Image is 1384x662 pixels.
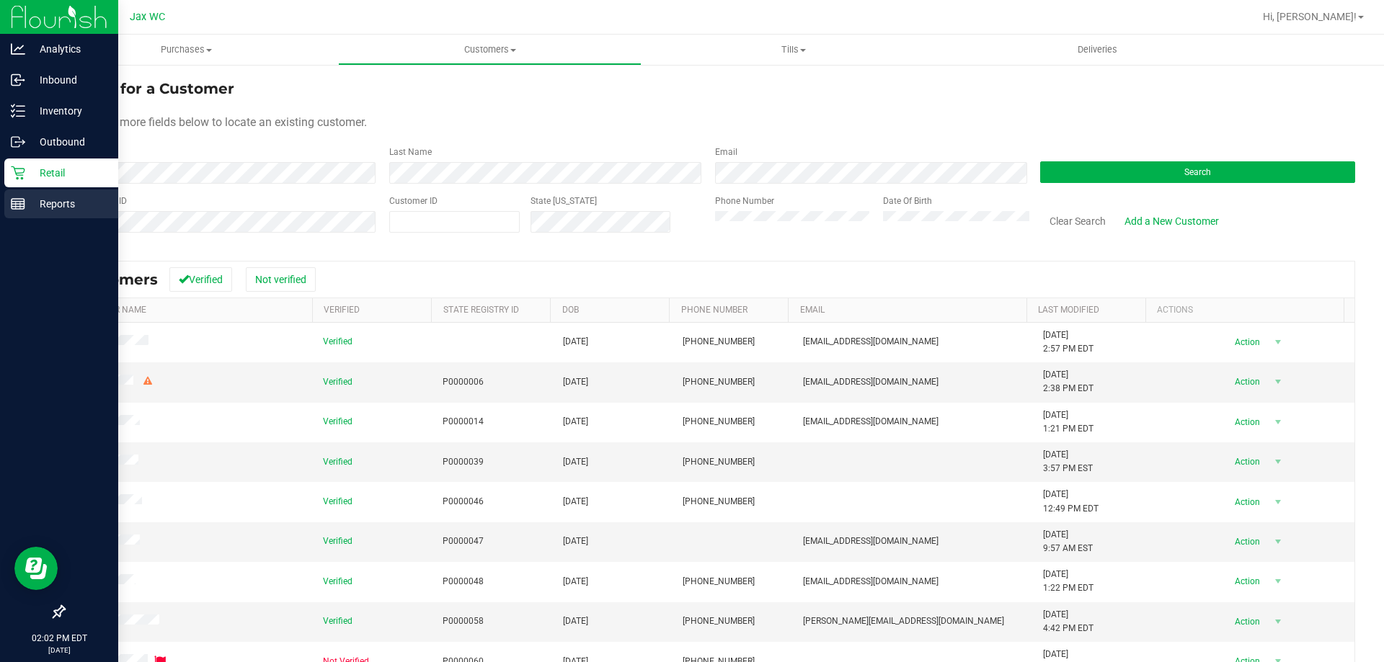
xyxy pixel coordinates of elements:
span: Verified [323,614,352,628]
inline-svg: Outbound [11,135,25,149]
span: Purchases [35,43,338,56]
span: Verified [323,495,352,509]
label: State [US_STATE] [531,194,597,207]
button: Not verified [246,267,316,292]
span: Action [1222,412,1269,432]
p: 02:02 PM EDT [6,632,112,645]
span: Action [1222,571,1269,591]
span: select [1269,332,1287,352]
button: Verified [169,267,232,292]
a: Verified [324,305,360,315]
inline-svg: Analytics [11,42,25,56]
span: P0000046 [443,495,484,509]
span: Verified [323,335,352,349]
label: Last Name [389,146,432,158]
span: Action [1222,492,1269,512]
p: Reports [25,195,112,213]
inline-svg: Reports [11,197,25,211]
span: Hi, [PERSON_NAME]! [1263,11,1357,22]
p: Outbound [25,133,112,151]
span: [EMAIL_ADDRESS][DOMAIN_NAME] [803,375,939,389]
span: Action [1222,532,1269,552]
label: Customer ID [389,194,438,207]
a: Customers [338,35,642,65]
span: P0000047 [443,534,484,548]
span: P0000014 [443,415,484,429]
span: [DATE] 1:22 PM EDT [1043,568,1094,595]
label: Date Of Birth [883,194,932,207]
span: [PHONE_NUMBER] [683,614,755,628]
span: [DATE] 9:57 AM EST [1043,528,1093,555]
a: Tills [642,35,945,65]
span: [DATE] [563,335,588,349]
inline-svg: Inbound [11,73,25,87]
span: Use one or more fields below to locate an existing customer. [63,115,367,129]
span: Search for a Customer [63,80,234,97]
span: [DATE] 2:57 PM EDT [1043,328,1094,356]
span: select [1269,412,1287,432]
span: Action [1222,332,1269,352]
inline-svg: Retail [11,166,25,180]
span: [EMAIL_ADDRESS][DOMAIN_NAME] [803,534,939,548]
span: [PHONE_NUMBER] [683,375,755,389]
span: Verified [323,455,352,469]
a: DOB [562,305,579,315]
span: [DATE] [563,495,588,509]
span: [DATE] [563,614,588,628]
p: Retail [25,164,112,182]
span: Verified [323,575,352,589]
a: State Registry Id [443,305,519,315]
a: Deliveries [946,35,1249,65]
span: [PHONE_NUMBER] [683,415,755,429]
span: [DATE] 2:38 PM EDT [1043,368,1094,395]
span: Verified [323,534,352,548]
span: [PHONE_NUMBER] [683,495,755,509]
span: Action [1222,372,1269,392]
iframe: Resource center [14,547,58,590]
span: [PERSON_NAME][EMAIL_ADDRESS][DOMAIN_NAME] [803,614,1004,628]
span: Action [1222,612,1269,632]
span: Search [1184,167,1211,177]
button: Clear Search [1040,209,1115,233]
span: [DATE] [563,415,588,429]
a: Last Modified [1038,305,1099,315]
a: Phone Number [681,305,748,315]
span: [DATE] 12:49 PM EDT [1043,488,1099,515]
p: Analytics [25,40,112,58]
span: select [1269,452,1287,472]
span: Action [1222,452,1269,472]
span: select [1269,612,1287,632]
span: select [1269,532,1287,552]
span: [DATE] [563,455,588,469]
inline-svg: Inventory [11,104,25,118]
span: select [1269,372,1287,392]
span: [DATE] 1:21 PM EDT [1043,408,1094,436]
span: select [1269,492,1287,512]
label: Phone Number [715,194,774,207]
span: [DATE] [563,375,588,389]
div: Actions [1157,305,1339,315]
span: P0000039 [443,455,484,469]
a: Purchases [35,35,338,65]
span: [DATE] 3:57 PM EST [1043,448,1093,475]
p: Inventory [25,102,112,120]
p: Inbound [25,71,112,89]
span: [EMAIL_ADDRESS][DOMAIN_NAME] [803,575,939,589]
span: Deliveries [1058,43,1137,56]
a: Add a New Customer [1115,209,1228,233]
span: P0000058 [443,614,484,628]
span: select [1269,571,1287,591]
span: [EMAIL_ADDRESS][DOMAIN_NAME] [803,335,939,349]
span: [DATE] [563,575,588,589]
a: Email [800,305,825,315]
span: [EMAIL_ADDRESS][DOMAIN_NAME] [803,415,939,429]
span: Tills [642,43,944,56]
span: [DATE] [563,534,588,548]
span: [DATE] 4:42 PM EDT [1043,608,1094,635]
span: Jax WC [130,11,165,23]
span: Customers [339,43,641,56]
span: Verified [323,375,352,389]
span: [PHONE_NUMBER] [683,335,755,349]
span: [PHONE_NUMBER] [683,455,755,469]
span: P0000006 [443,375,484,389]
